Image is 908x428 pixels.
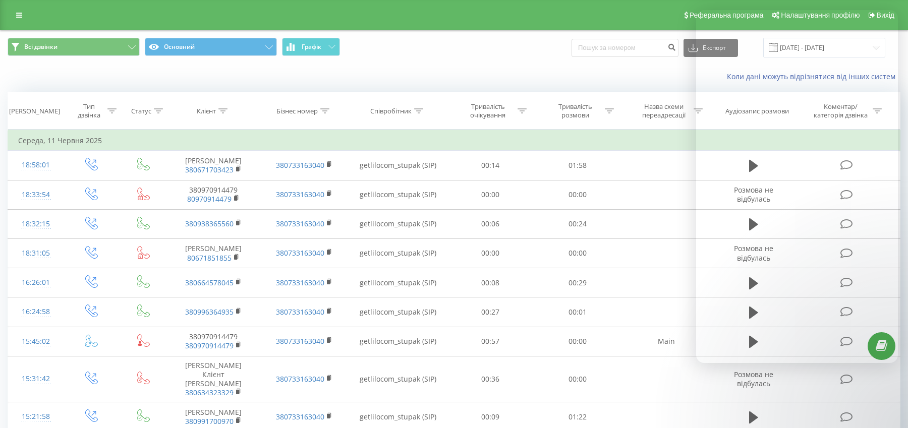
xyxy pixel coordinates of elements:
td: 00:06 [447,209,534,238]
a: 380733163040 [276,219,324,228]
div: Статус [131,107,151,115]
td: 380970914479 [168,180,259,209]
a: 380996364935 [185,307,234,317]
td: getlilocom_stupak (SIP) [349,238,446,268]
div: 18:33:54 [18,185,53,205]
div: [PERSON_NAME] [9,107,60,115]
button: Експорт [684,39,738,57]
a: 380733163040 [276,248,324,258]
a: 380733163040 [276,160,324,170]
td: 00:00 [534,356,621,402]
td: getlilocom_stupak (SIP) [349,180,446,209]
button: Графік [282,38,340,56]
div: 18:32:15 [18,214,53,234]
input: Пошук за номером [572,39,678,57]
div: Співробітник [370,107,412,115]
div: Тривалість очікування [461,102,515,119]
td: 380970914479 [168,327,259,356]
div: Тип дзвінка [73,102,105,119]
td: 00:29 [534,268,621,297]
td: 00:08 [447,268,534,297]
iframe: Intercom live chat [874,371,898,395]
td: getlilocom_stupak (SIP) [349,268,446,297]
td: getlilocom_stupak (SIP) [349,297,446,327]
td: 00:00 [534,238,621,268]
div: 15:21:58 [18,407,53,426]
div: 15:31:42 [18,369,53,389]
a: 380733163040 [276,278,324,287]
a: 380938365560 [185,219,234,228]
a: 380733163040 [276,412,324,421]
a: 380733163040 [276,336,324,346]
td: Середа, 11 Червня 2025 [8,131,900,151]
td: 00:27 [447,297,534,327]
a: 380634323329 [185,388,234,397]
div: 18:31:05 [18,243,53,263]
td: getlilocom_stupak (SIP) [349,356,446,402]
div: Бізнес номер [276,107,318,115]
button: Всі дзвінки [8,38,140,56]
span: Реферальна програма [690,11,764,19]
a: 380991700970 [185,416,234,426]
td: [PERSON_NAME] Клієнт [PERSON_NAME] [168,356,259,402]
td: [PERSON_NAME] [168,151,259,180]
td: 00:57 [447,327,534,356]
td: 00:36 [447,356,534,402]
td: 01:58 [534,151,621,180]
a: 380733163040 [276,307,324,317]
span: Графік [302,43,321,50]
td: [PERSON_NAME] [168,238,259,268]
span: Розмова не відбулась [734,370,773,388]
a: 80970914479 [187,194,232,204]
td: 00:01 [534,297,621,327]
a: 380733163040 [276,190,324,199]
td: getlilocom_stupak (SIP) [349,327,446,356]
td: 00:00 [447,238,534,268]
a: 80671851855 [187,253,232,263]
div: Клієнт [197,107,216,115]
td: getlilocom_stupak (SIP) [349,209,446,238]
td: 00:00 [534,327,621,356]
td: 00:24 [534,209,621,238]
td: 00:00 [447,180,534,209]
div: Назва схеми переадресації [637,102,691,119]
div: 16:24:58 [18,302,53,322]
a: 380970914479 [185,341,234,350]
a: 380664578045 [185,278,234,287]
td: 00:00 [534,180,621,209]
td: 00:14 [447,151,534,180]
a: 380671703423 [185,165,234,174]
td: getlilocom_stupak (SIP) [349,151,446,180]
td: Main [621,327,712,356]
button: Основний [145,38,277,56]
iframe: Intercom live chat [696,10,898,363]
a: 380733163040 [276,374,324,384]
div: 18:58:01 [18,155,53,175]
div: 15:45:02 [18,332,53,351]
div: Тривалість розмови [548,102,602,119]
span: Всі дзвінки [24,43,58,51]
div: 16:26:01 [18,273,53,292]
